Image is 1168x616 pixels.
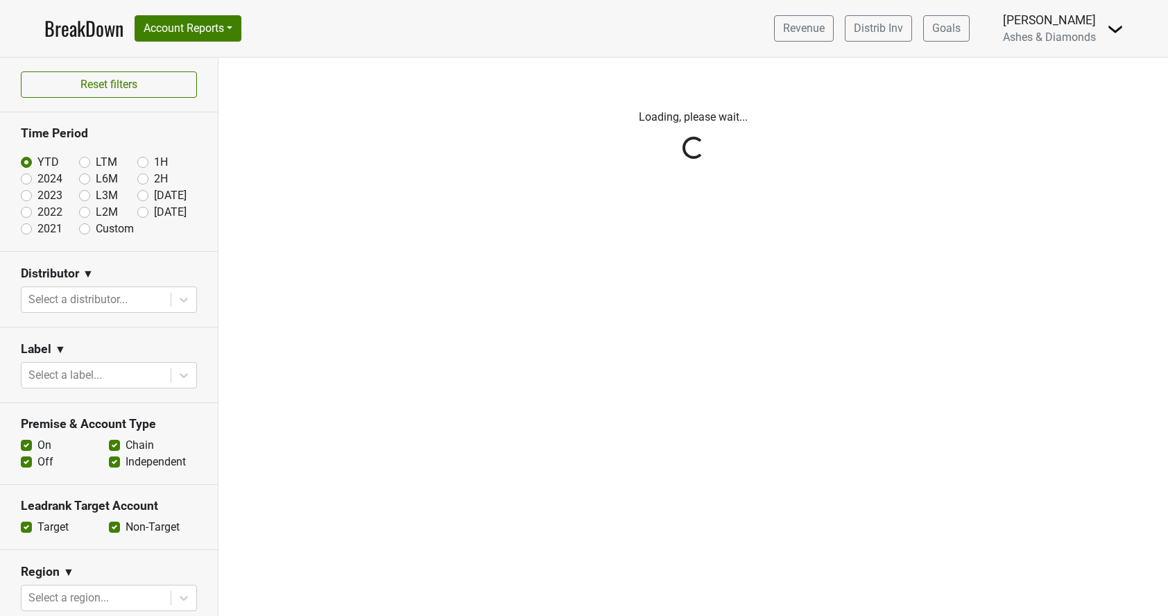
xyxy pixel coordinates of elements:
a: BreakDown [44,14,123,43]
a: Goals [923,15,970,42]
img: Dropdown Menu [1107,21,1124,37]
div: [PERSON_NAME] [1003,11,1096,29]
p: Loading, please wait... [309,109,1079,126]
a: Revenue [774,15,834,42]
a: Distrib Inv [845,15,912,42]
span: Ashes & Diamonds [1003,31,1096,44]
button: Account Reports [135,15,241,42]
